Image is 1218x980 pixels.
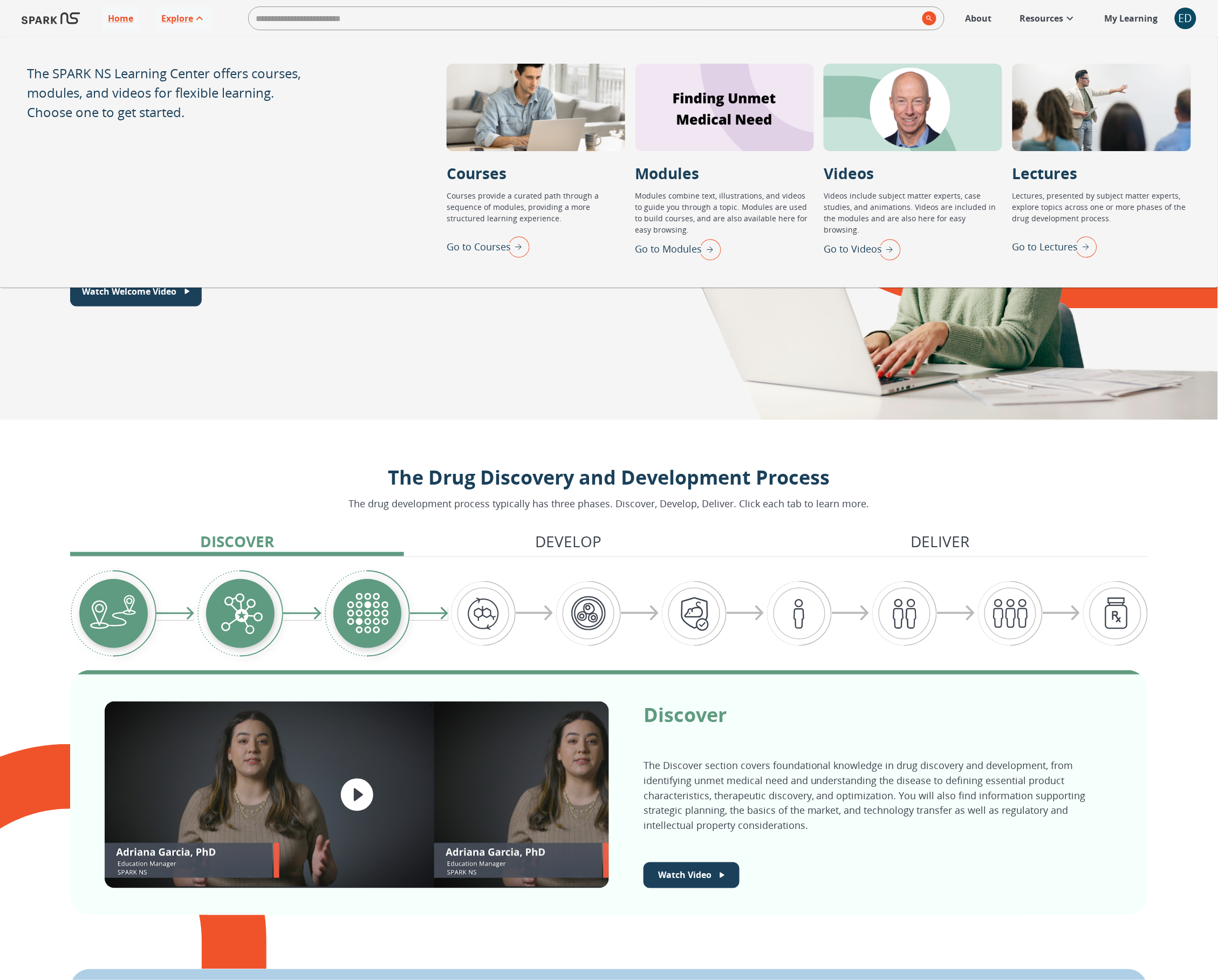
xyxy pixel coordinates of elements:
button: Watch Welcome Video [70,276,202,307]
button: search [918,7,936,30]
p: My Learning [1105,12,1158,25]
a: Explore [156,6,211,30]
img: arrow-right [410,607,448,621]
div: Graphic showing the progression through the Discover, Develop, and Deliver pipeline, highlighting... [70,570,1148,657]
img: Logo of SPARK at Stanford [22,5,80,31]
div: Go to Videos [824,235,901,263]
div: Go to Modules [635,235,721,263]
img: arrow-right [621,605,659,621]
p: Courses [447,162,507,185]
p: Watch Welcome Video [83,285,177,298]
p: Go to Courses [447,240,511,254]
img: arrow-right [937,605,975,621]
p: Go to Lectures [1012,240,1078,254]
div: Videos [824,64,1002,151]
img: arrow-right [516,605,553,621]
img: right arrow [1070,233,1097,261]
div: ED [1175,8,1196,29]
div: Logo of SPARK NS, featuring the words "Discover: Drug Discovery and Early Planning" [105,702,609,888]
img: arrow-right [156,607,194,621]
p: Home [108,12,133,25]
p: Discover [644,702,1113,728]
p: The drug development process typically has three phases. Discover, Develop, Deliver. Click each t... [349,496,870,511]
p: Courses provide a curated path through a sequence of modules, providing a more structured learnin... [447,190,625,233]
img: arrow-right [1043,605,1080,621]
img: arrow-right [283,607,321,621]
p: Videos include subject matter experts, case studies, and animations. Videos are included in the m... [824,190,1002,235]
p: Go to Videos [824,242,882,256]
p: Modules [635,162,700,185]
img: right arrow [694,235,721,263]
img: right arrow [874,235,901,263]
button: Watch Welcome Video [644,862,740,888]
img: arrow-right [727,605,764,621]
p: Lectures [1012,162,1078,185]
p: About [966,12,992,25]
a: Home [102,6,139,30]
p: Watch Video [659,869,712,882]
button: play video [333,771,381,819]
img: arrow-right [832,605,870,621]
p: Deliver [911,530,970,553]
div: Modules [635,64,814,151]
a: About [960,6,997,30]
div: Go to Lectures [1012,233,1097,261]
a: My Learning [1099,6,1164,30]
p: Modules combine text, illustrations, and videos to guide you through a topic. Modules are used to... [635,190,814,235]
a: Resources [1015,6,1082,30]
p: The Drug Discovery and Development Process [349,463,870,492]
button: account of current user [1175,8,1196,29]
div: Lectures [1012,64,1191,151]
p: Develop [535,530,601,553]
p: Discover [200,530,274,553]
p: Explore [161,12,193,25]
p: The Discover section covers foundational knowledge in drug discovery and development, from identi... [644,758,1113,833]
div: Go to Courses [447,233,530,261]
p: Videos [824,162,874,185]
p: Go to Modules [635,242,702,256]
p: Lectures, presented by subject matter experts, explore topics across one or more phases of the dr... [1012,190,1191,233]
p: The SPARK NS Learning Center offers courses, modules, and videos for flexible learning. Choose on... [27,64,318,122]
p: Resources [1020,12,1064,25]
div: Courses [447,64,625,151]
img: right arrow [503,233,530,261]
